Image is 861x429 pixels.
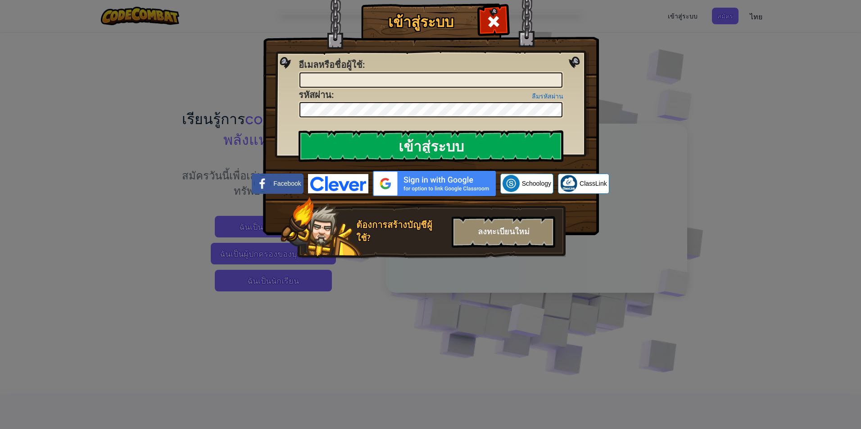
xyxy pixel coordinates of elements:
span: รหัสผ่าน [299,89,331,101]
img: gplus_sso_button2.svg [373,171,496,196]
h1: เข้าสู่ระบบ [363,14,478,30]
img: schoology.png [503,175,520,192]
img: clever-logo-blue.png [308,174,368,193]
a: ลืมรหัสผ่าน [532,93,563,100]
span: ClassLink [580,179,607,188]
input: เข้าสู่ระบบ [299,130,563,162]
span: Facebook [273,179,301,188]
label: : [299,89,334,102]
label: : [299,58,365,71]
img: classlink-logo-small.png [560,175,577,192]
div: ลงทะเบียนใหม่ [452,216,555,248]
span: อีเมลหรือชื่อผู้ใช้ [299,58,363,71]
div: ต้องการสร้างบัญชีผู้ใช้? [356,219,446,244]
img: facebook_small.png [254,175,271,192]
span: Schoology [522,179,551,188]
